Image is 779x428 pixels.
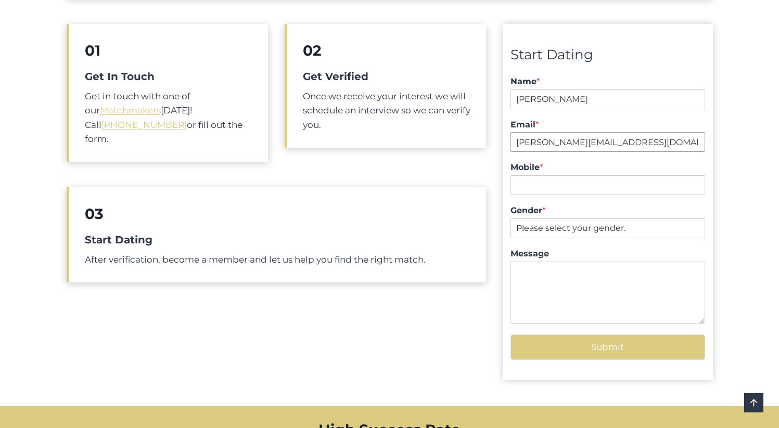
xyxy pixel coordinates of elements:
button: Submit [510,334,705,360]
input: Mobile [510,175,705,195]
div: Start Dating [510,44,705,66]
label: Mobile [510,162,705,173]
a: Matchmakers [100,105,161,115]
h5: Get Verified [303,69,470,84]
p: After verification, become a member and let us help you find the right match. [85,253,471,267]
p: Get in touch with one of our [DATE]! Call or fill out the form. [85,89,252,146]
h5: Start Dating [85,232,471,248]
a: [PHONE_NUMBER] [101,120,187,130]
h2: 01 [85,40,252,61]
a: Scroll to top [744,393,763,412]
label: Email [510,120,705,131]
label: Name [510,76,705,87]
label: Gender [510,205,705,216]
h2: 02 [303,40,470,61]
label: Message [510,249,705,260]
p: Once we receive your interest we will schedule an interview so we can verify you. [303,89,470,132]
h5: Get In Touch [85,69,252,84]
h2: 03 [85,203,471,225]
